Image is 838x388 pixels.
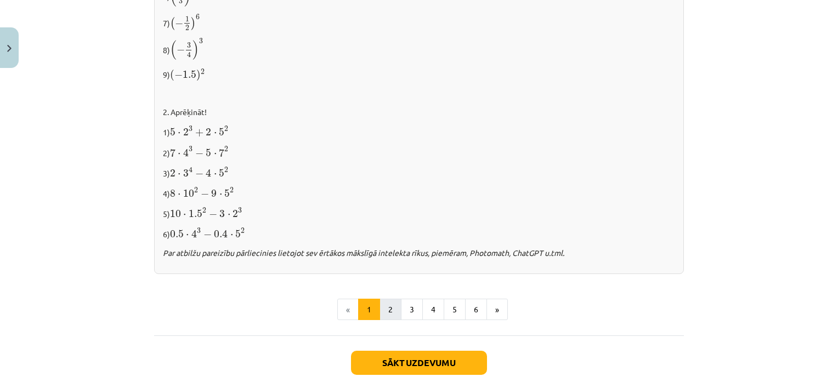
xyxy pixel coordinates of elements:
p: 3) [163,166,675,179]
span: ) [191,17,196,30]
button: » [486,299,508,321]
span: ⋅ [178,173,180,176]
span: 0.4 [214,230,228,238]
p: 4) [163,186,675,199]
span: ⋅ [214,173,217,176]
span: − [175,20,183,27]
span: 7 [170,149,175,157]
span: − [209,210,217,218]
i: Par atbilžu pareizību pārliecinies lietojot sev ērtākos mākslīgā intelekta rīkus, piemēram, Photo... [163,248,564,258]
span: ( [170,70,174,81]
span: − [203,231,212,238]
span: 1.5 [189,210,202,218]
p: 6) [163,226,675,240]
span: ⋅ [186,234,189,237]
span: − [195,150,203,157]
span: 6 [196,14,200,20]
span: 10 [183,190,194,197]
span: 2 [224,126,228,132]
button: 6 [465,299,487,321]
span: 2 [241,228,245,233]
button: 2 [380,299,401,321]
img: icon-close-lesson-0947bae3869378f0d4975bcd49f059093ad1ed9edebbc8119c70593378902aed.svg [7,45,12,52]
span: ⋅ [228,214,230,217]
span: 4 [206,169,211,177]
button: 1 [358,299,380,321]
span: ⋅ [219,193,222,197]
span: 3 [183,169,189,177]
span: 2 [185,25,189,31]
p: 1) [163,124,675,138]
span: 7 [219,149,224,157]
p: 5) [163,206,675,220]
span: 5 [235,230,241,238]
span: 2 [224,167,228,173]
span: 3 [187,43,191,48]
span: 2 [206,128,211,136]
span: 0.5 [170,230,184,238]
span: 4 [183,149,189,157]
span: 2 [202,208,206,213]
span: 4 [189,167,192,173]
span: ⋅ [178,193,180,197]
span: 5 [219,128,224,136]
span: 5 [219,169,224,177]
span: ⋅ [183,214,186,217]
span: ) [196,70,201,81]
span: + [195,129,203,136]
span: ⋅ [230,234,233,237]
span: 8 [170,190,175,197]
p: 2) [163,145,675,159]
span: − [174,71,183,79]
span: ⋅ [178,132,180,135]
p: 9) [163,67,675,82]
span: 5 [170,128,175,136]
span: 2 [233,210,238,218]
span: 3 [238,208,242,213]
span: 4 [187,52,191,58]
span: ⋅ [214,153,217,156]
span: 9 [211,190,217,197]
span: − [177,46,185,54]
span: ( [170,17,175,30]
p: 2. Aprēķināt! [163,106,675,118]
span: ) [192,40,199,60]
button: 4 [422,299,444,321]
span: 2 [201,69,205,75]
span: ⋅ [178,153,180,156]
button: Sākt uzdevumu [351,351,487,375]
span: 1 [185,16,189,22]
span: − [195,170,203,178]
span: 2 [224,146,228,152]
p: 8) [163,38,675,61]
span: ⋅ [214,132,217,135]
span: 2 [194,187,198,193]
button: 5 [444,299,466,321]
span: 3 [197,228,201,233]
span: 3 [199,38,203,44]
span: 3 [219,210,225,218]
span: 5 [224,190,230,197]
span: 2 [170,169,175,177]
span: − [201,190,209,198]
button: 3 [401,299,423,321]
span: 10 [170,210,181,218]
span: 4 [191,230,197,238]
span: 3 [189,126,192,132]
span: 2 [230,187,234,193]
span: 5 [206,149,211,157]
span: ( [170,40,177,60]
span: 1.5 [183,71,196,78]
span: 2 [183,128,189,136]
span: 3 [189,146,192,152]
p: 7) [163,14,675,31]
nav: Page navigation example [154,299,684,321]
